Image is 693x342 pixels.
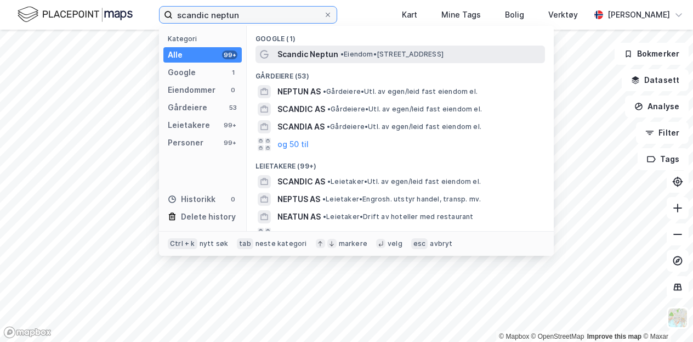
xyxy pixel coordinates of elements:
div: esc [411,238,428,249]
div: avbryt [430,239,452,248]
div: Gårdeiere (53) [247,63,554,83]
div: 99+ [222,121,237,130]
span: NEPTUN AS [277,85,321,98]
div: 99+ [222,138,237,147]
div: velg [388,239,402,248]
img: logo.f888ab2527a4732fd821a326f86c7f29.svg [18,5,133,24]
span: Leietaker • Drift av hoteller med restaurant [323,212,474,221]
span: Gårdeiere • Utl. av egen/leid fast eiendom el. [323,87,478,96]
iframe: Chat Widget [638,289,693,342]
button: og 50 til [277,138,309,151]
span: • [327,177,331,186]
span: Gårdeiere • Utl. av egen/leid fast eiendom el. [327,105,482,114]
span: NEATUN AS [277,210,321,223]
button: Datasett [622,69,689,91]
span: Scandic Neptun [277,48,338,61]
div: Eiendommer [168,83,215,97]
div: Mine Tags [441,8,481,21]
div: markere [339,239,367,248]
div: 1 [229,68,237,77]
button: og 96 til [277,228,309,241]
input: Søk på adresse, matrikkel, gårdeiere, leietakere eller personer [173,7,323,23]
div: Verktøy [548,8,578,21]
div: Personer [168,136,203,149]
span: • [327,105,331,113]
span: SCANDIA AS [277,120,325,133]
span: • [322,195,326,203]
button: Analyse [625,96,689,117]
a: OpenStreetMap [531,333,584,340]
a: Improve this map [587,333,641,340]
div: [PERSON_NAME] [607,8,670,21]
button: Tags [638,148,689,170]
span: Leietaker • Engrosh. utstyr handel, transp. mv. [322,195,481,204]
a: Mapbox homepage [3,326,52,339]
div: Historikk [168,193,215,206]
div: Kart [402,8,417,21]
span: SCANDIC AS [277,103,325,116]
div: 0 [229,86,237,94]
div: Gårdeiere [168,101,207,114]
span: NEPTUS AS [277,193,320,206]
div: Kontrollprogram for chat [638,289,693,342]
div: nytt søk [200,239,229,248]
div: 99+ [222,51,237,59]
button: Filter [636,122,689,144]
div: Google [168,66,196,79]
a: Mapbox [499,333,529,340]
span: • [323,87,326,96]
div: Kategori [168,35,242,43]
span: SCANDIC AS [277,175,325,188]
span: Eiendom • [STREET_ADDRESS] [340,50,444,59]
div: Leietakere (99+) [247,153,554,173]
span: Gårdeiere • Utl. av egen/leid fast eiendom el. [327,122,481,131]
div: Google (1) [247,26,554,46]
div: Bolig [505,8,524,21]
div: neste kategori [255,239,307,248]
div: Delete history [181,210,236,223]
span: • [340,50,344,58]
div: Ctrl + k [168,238,197,249]
div: tab [237,238,253,249]
span: • [323,212,326,221]
div: Alle [168,48,183,61]
div: 0 [229,195,237,204]
div: Leietakere [168,119,210,132]
span: • [327,122,330,131]
button: Bokmerker [615,43,689,65]
div: 53 [229,103,237,112]
span: Leietaker • Utl. av egen/leid fast eiendom el. [327,177,481,186]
